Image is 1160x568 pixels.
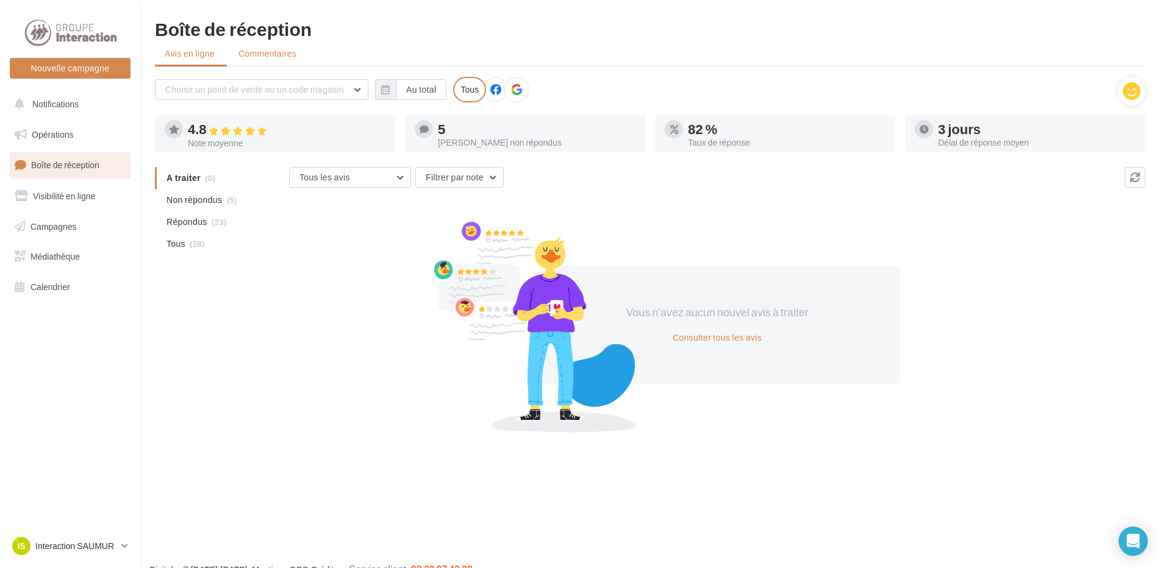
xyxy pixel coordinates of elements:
[166,194,222,206] span: Non répondus
[7,183,133,209] a: Visibilité en ligne
[30,221,77,231] span: Campagnes
[17,540,25,552] span: IS
[415,167,504,188] button: Filtrer par note
[668,330,767,345] button: Consulter tous les avis
[7,214,133,240] a: Campagnes
[438,122,635,136] div: 5
[10,534,131,558] a: IS Interaction SAUMUR
[453,77,486,102] div: Tous
[375,79,446,100] button: Au total
[688,138,886,147] div: Taux de réponse
[188,139,385,147] div: Note moyenne
[166,216,207,228] span: Répondus
[212,217,226,227] span: (23)
[166,238,185,250] span: Tous
[7,244,133,269] a: Médiathèque
[289,167,411,188] button: Tous les avis
[190,239,204,249] span: (28)
[155,20,1145,38] div: Boîte de réception
[7,122,133,147] a: Opérations
[32,99,79,109] span: Notifications
[33,191,95,201] span: Visibilité en ligne
[938,122,1136,136] div: 3 jours
[155,79,368,100] button: Choisir un point de vente ou un code magasin
[165,84,344,94] span: Choisir un point de vente ou un code magasin
[35,540,116,552] p: Interaction SAUMUR
[938,138,1136,147] div: Délai de réponse moyen
[7,274,133,300] a: Calendrier
[32,129,73,140] span: Opérations
[31,160,99,170] span: Boîte de réception
[10,58,131,79] button: Nouvelle campagne
[396,79,446,100] button: Au total
[299,172,350,182] span: Tous les avis
[1119,527,1148,556] div: Open Intercom Messenger
[438,138,635,147] div: [PERSON_NAME] non répondus
[688,122,886,136] div: 82 %
[7,152,133,178] a: Boîte de réception
[30,282,70,292] span: Calendrier
[30,251,80,261] span: Médiathèque
[7,91,128,117] button: Notifications
[227,195,237,205] span: (5)
[188,122,385,137] div: 4.8
[612,305,822,321] div: Vous n'avez aucun nouvel avis à traiter
[238,48,296,60] span: Commentaires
